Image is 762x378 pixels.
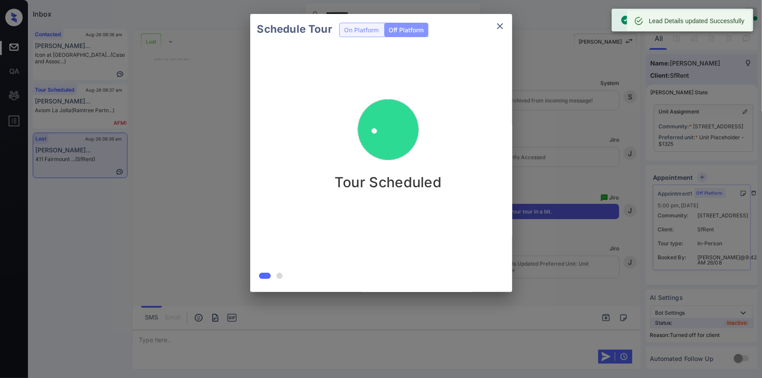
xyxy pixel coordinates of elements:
[491,17,509,35] button: close
[345,86,432,174] img: success.888e7dccd4847a8d9502.gif
[621,11,738,29] div: Off-Platform Tour scheduled successfully
[334,174,441,191] p: Tour Scheduled
[250,14,339,45] h2: Schedule Tour
[649,13,745,29] div: Lead Details updated Successfully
